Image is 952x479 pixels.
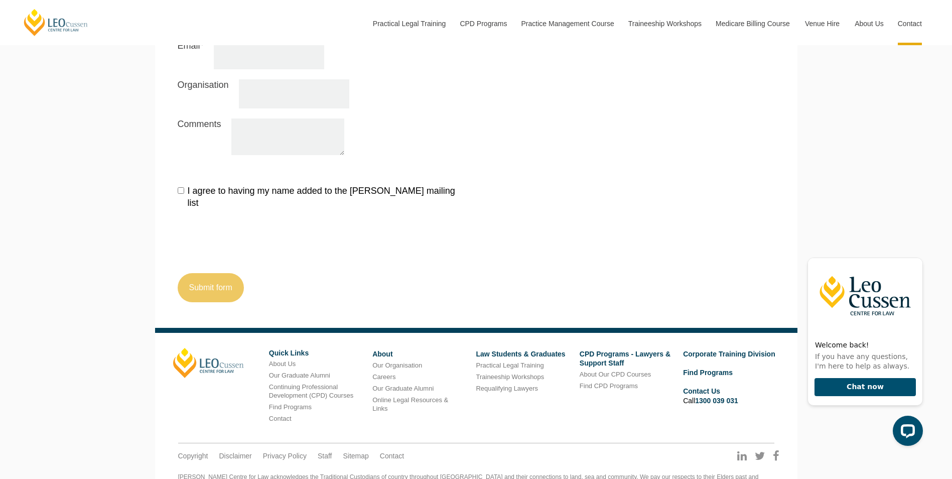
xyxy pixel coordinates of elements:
a: Our Graduate Alumni [269,372,330,379]
label: Comments [178,118,221,153]
li: Call [683,385,779,406]
a: Law Students & Graduates [476,350,565,358]
a: Corporate Training Division [683,350,775,358]
a: Staff [318,451,332,460]
a: Copyright [178,451,208,460]
a: Requalifying Lawyers [476,385,538,392]
a: About Our CPD Courses [580,371,651,378]
a: Continuing Professional Development (CPD) Courses [269,383,353,399]
a: [PERSON_NAME] [173,348,244,378]
a: Contact [380,451,404,460]
iframe: LiveChat chat widget [799,240,927,454]
a: CPD Programs [452,2,513,45]
label: I agree to having my name added to the [PERSON_NAME] mailing list [178,185,469,209]
iframe: reCAPTCHA [178,224,330,263]
a: Find CPD Programs [580,382,638,390]
a: Contact [269,415,292,422]
h6: Quick Links [269,349,365,357]
a: Our Graduate Alumni [372,385,434,392]
a: Traineeship Workshops [621,2,708,45]
a: Traineeship Workshops [476,373,544,381]
a: Practical Legal Training [476,362,543,369]
a: Sitemap [343,451,368,460]
a: Careers [372,373,395,381]
label: Email* [178,40,204,67]
a: Our Organisation [372,362,422,369]
button: Submit form [178,273,244,302]
a: About Us [847,2,890,45]
a: Practical Legal Training [365,2,453,45]
a: Contact Us [683,387,720,395]
input: I agree to having my name added to the [PERSON_NAME] mailing list [178,187,184,194]
a: CPD Programs - Lawyers & Support Staff [580,350,670,367]
a: 1300 039 031 [695,397,738,405]
label: Organisation [178,79,229,106]
a: Medicare Billing Course [708,2,797,45]
a: [PERSON_NAME] Centre for Law [23,8,89,37]
a: About [372,350,392,358]
a: Contact [890,2,929,45]
a: Find Programs [269,403,312,411]
a: About Us [269,360,296,368]
a: Venue Hire [797,2,847,45]
a: Privacy Policy [263,451,307,460]
a: Practice Management Course [514,2,621,45]
a: Disclaimer [219,451,251,460]
a: Find Programs [683,369,733,377]
a: Online Legal Resources & Links [372,396,448,412]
